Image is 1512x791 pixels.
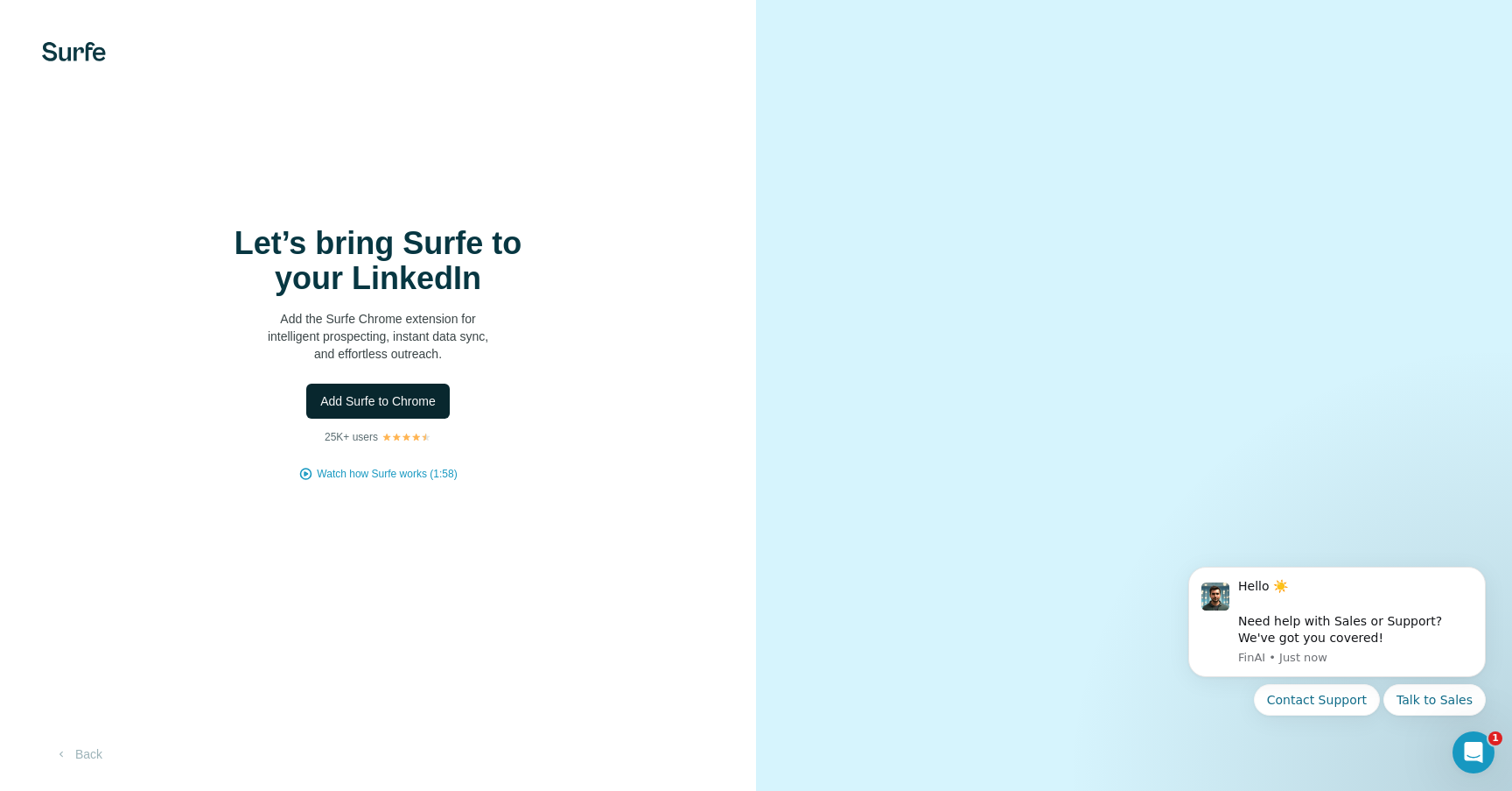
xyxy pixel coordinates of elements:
[317,466,457,482] button: Watch how Surfe works (1:58)
[1162,545,1512,782] iframe: Intercom notifications message
[381,432,431,442] img: Rating Stars
[203,226,553,296] h1: Let’s bring Surfe to your LinkedIn
[42,42,106,61] img: Surfe's logo
[42,738,115,770] button: Back
[325,429,378,445] p: 25K+ users
[1452,731,1494,773] iframe: Intercom live chat
[203,310,553,363] p: Add the Surfe Chrome extension for intelligent prospecting, instant data sync, and effortless out...
[306,384,450,419] button: Add Surfe to Chrome
[1488,731,1502,745] span: 1
[320,392,436,410] span: Add Surfe to Chrome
